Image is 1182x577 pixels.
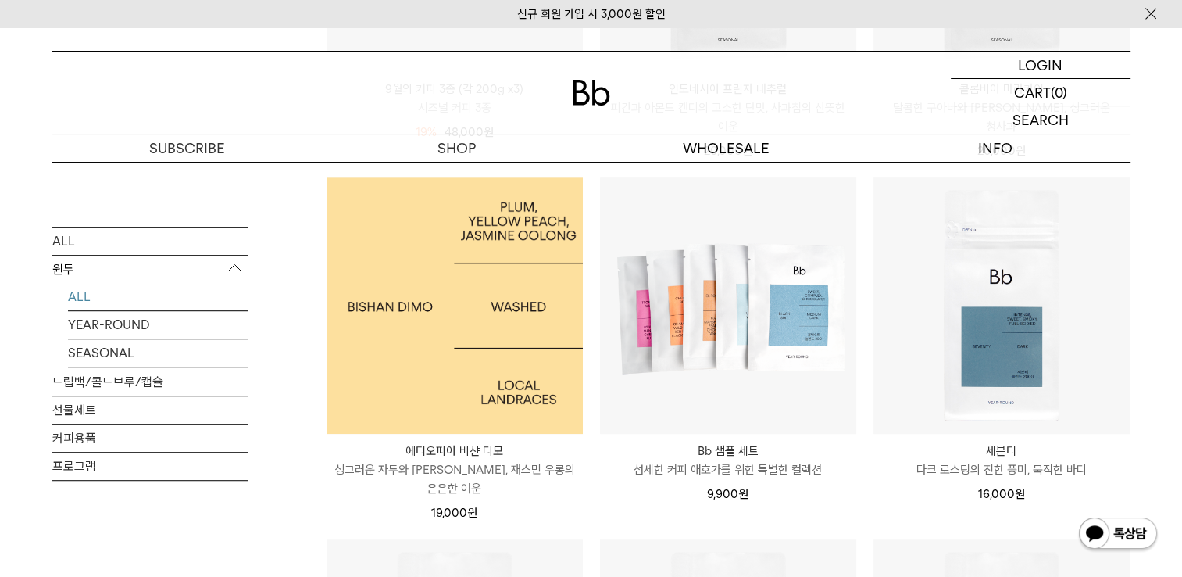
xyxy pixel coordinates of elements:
[327,177,583,434] img: 1000000480_add2_093.jpg
[68,311,248,339] a: YEAR-ROUND
[873,442,1130,461] p: 세븐티
[873,461,1130,479] p: 다크 로스팅의 진한 풍미, 묵직한 바디
[52,425,248,452] a: 커피용품
[600,177,856,434] img: Bb 샘플 세트
[600,461,856,479] p: 섬세한 커피 애호가를 위한 특별한 컬렉션
[431,506,477,520] span: 19,000
[52,228,248,255] a: ALL
[68,283,248,310] a: ALL
[327,442,583,498] a: 에티오피아 비샨 디모 싱그러운 자두와 [PERSON_NAME], 재스민 우롱의 은은한 여운
[52,134,322,162] a: SUBSCRIBE
[1015,487,1025,501] span: 원
[52,396,248,424] a: 선물세트
[951,52,1130,79] a: LOGIN
[873,177,1130,434] img: 세븐티
[327,442,583,461] p: 에티오피아 비샨 디모
[467,506,477,520] span: 원
[600,442,856,479] a: Bb 샘플 세트 섬세한 커피 애호가를 위한 특별한 컬렉션
[738,487,748,501] span: 원
[322,134,591,162] a: SHOP
[1018,52,1062,78] p: LOGIN
[52,256,248,284] p: 원두
[517,7,666,21] a: 신규 회원 가입 시 3,000원 할인
[1012,106,1069,134] p: SEARCH
[1014,79,1051,106] p: CART
[1077,516,1159,554] img: 카카오톡 채널 1:1 채팅 버튼
[52,453,248,480] a: 프로그램
[951,79,1130,106] a: CART (0)
[600,442,856,461] p: Bb 샘플 세트
[52,368,248,396] a: 드립백/콜드브루/캡슐
[873,442,1130,479] a: 세븐티 다크 로스팅의 진한 풍미, 묵직한 바디
[327,177,583,434] a: 에티오피아 비샨 디모
[978,487,1025,501] span: 16,000
[573,80,610,106] img: 로고
[591,134,861,162] p: WHOLESALE
[68,339,248,367] a: SEASONAL
[861,134,1130,162] p: INFO
[327,461,583,498] p: 싱그러운 자두와 [PERSON_NAME], 재스민 우롱의 은은한 여운
[707,487,748,501] span: 9,900
[1051,79,1067,106] p: (0)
